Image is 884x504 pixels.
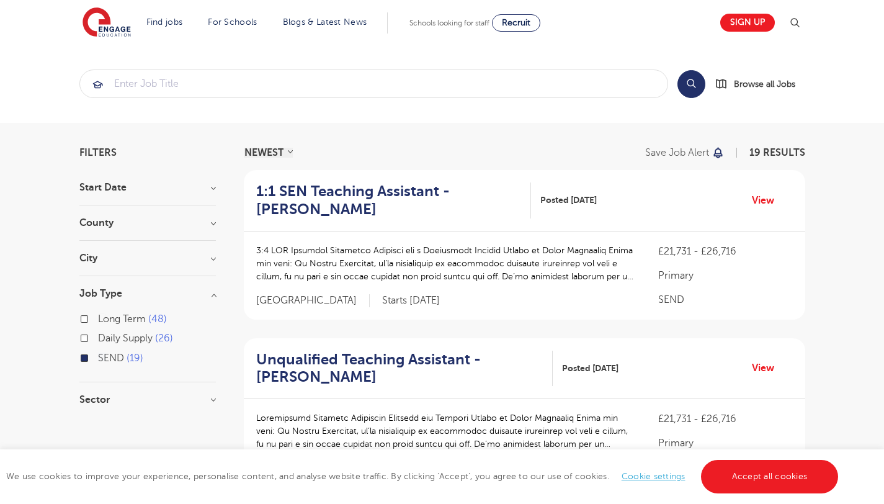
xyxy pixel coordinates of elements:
h3: City [79,253,216,263]
input: Daily Supply 26 [98,333,106,341]
span: 26 [155,333,173,344]
h3: County [79,218,216,228]
span: Posted [DATE] [540,194,597,207]
button: Search [677,70,705,98]
span: SEND [98,353,124,364]
a: Browse all Jobs [715,77,805,91]
h3: Job Type [79,289,216,299]
div: Submit [79,70,668,98]
p: Save job alert [645,148,709,158]
span: Long Term [98,313,146,325]
p: SEND [658,292,792,307]
a: View [752,360,784,376]
span: Posted [DATE] [562,362,618,375]
span: Browse all Jobs [734,77,795,91]
p: 3:4 LOR Ipsumdol Sitametco Adipisci eli s Doeiusmodt Incidid Utlabo et Dolor Magnaaliq Enima min ... [256,244,634,283]
a: Accept all cookies [701,460,839,493]
span: [GEOGRAPHIC_DATA] [256,294,370,307]
input: SEND 19 [98,353,106,361]
span: 19 [127,353,143,364]
a: Find jobs [146,17,183,27]
input: Submit [80,70,667,97]
p: Primary [658,436,792,451]
span: 19 RESULTS [749,147,805,158]
a: For Schools [208,17,257,27]
img: Engage Education [83,7,131,38]
input: Long Term 48 [98,313,106,322]
a: 1:1 SEN Teaching Assistant - [PERSON_NAME] [256,182,532,218]
a: Recruit [492,14,540,32]
span: 48 [148,313,167,325]
span: Daily Supply [98,333,153,344]
p: Primary [658,268,792,283]
a: Cookie settings [622,472,685,481]
p: Starts [DATE] [382,294,440,307]
span: We use cookies to improve your experience, personalise content, and analyse website traffic. By c... [6,472,841,481]
a: Unqualified Teaching Assistant - [PERSON_NAME] [256,351,553,387]
a: Blogs & Latest News [283,17,367,27]
span: Schools looking for staff [409,19,489,27]
h2: 1:1 SEN Teaching Assistant - [PERSON_NAME] [256,182,522,218]
span: Recruit [502,18,530,27]
a: Sign up [720,14,775,32]
h3: Sector [79,395,216,405]
p: Loremipsumd Sitametc Adipiscin Elitsedd eiu Tempori Utlabo et Dolor Magnaaliq Enima min veni: Qu ... [256,412,634,451]
p: £21,731 - £26,716 [658,412,792,426]
p: £21,731 - £26,716 [658,244,792,259]
h2: Unqualified Teaching Assistant - [PERSON_NAME] [256,351,543,387]
span: Filters [79,148,117,158]
a: View [752,192,784,209]
button: Save job alert [645,148,725,158]
h3: Start Date [79,182,216,192]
